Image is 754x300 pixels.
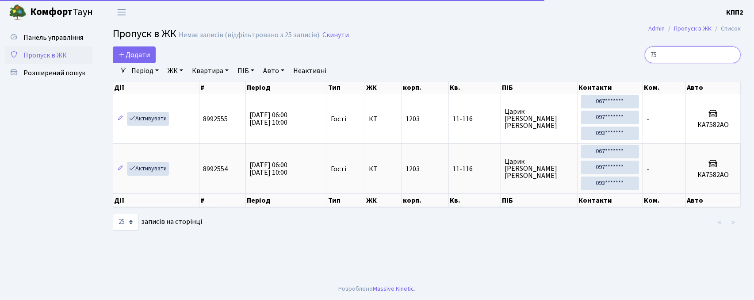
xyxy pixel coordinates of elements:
a: ЖК [164,63,187,78]
span: 1203 [406,164,420,174]
h5: КА7582АО [689,121,737,129]
a: Період [128,63,162,78]
li: Список [712,24,741,34]
span: КТ [369,115,398,123]
span: Царик [PERSON_NAME] [PERSON_NAME] [505,108,573,129]
a: Додати [113,46,156,63]
th: Авто [686,81,741,94]
th: Кв. [449,81,501,94]
a: ПІБ [234,63,258,78]
span: [DATE] 06:00 [DATE] 10:00 [249,110,287,127]
a: Квартира [188,63,232,78]
th: # [199,194,246,207]
nav: breadcrumb [635,19,754,38]
span: 8992554 [203,164,228,174]
a: Пропуск в ЖК [674,24,712,33]
a: Активувати [127,162,169,176]
a: Активувати [127,112,169,126]
span: Додати [119,50,150,60]
div: Розроблено . [339,284,416,294]
span: 8992555 [203,114,228,124]
span: Таун [30,5,93,20]
span: Гості [331,115,346,123]
th: # [199,81,246,94]
a: Пропуск в ЖК [4,46,93,64]
a: КПП2 [726,7,743,18]
th: Авто [686,194,741,207]
span: Гості [331,165,346,173]
th: Дії [113,81,199,94]
span: Розширений пошук [23,68,85,78]
th: Контакти [578,81,643,94]
div: Немає записів (відфільтровано з 25 записів). [179,31,321,39]
th: Тип [327,194,366,207]
th: ПІБ [501,194,577,207]
span: Панель управління [23,33,83,42]
th: корп. [402,81,449,94]
th: Період [246,81,327,94]
a: Неактивні [290,63,330,78]
th: Кв. [449,194,501,207]
th: ПІБ [501,81,577,94]
a: Авто [260,63,288,78]
th: корп. [402,194,449,207]
a: Скинути [322,31,349,39]
a: Massive Kinetic [373,284,414,293]
span: [DATE] 06:00 [DATE] 10:00 [249,160,287,177]
input: Пошук... [645,46,741,63]
th: ЖК [365,194,402,207]
span: 11-116 [452,115,497,123]
a: Панель управління [4,29,93,46]
label: записів на сторінці [113,214,202,231]
th: Дії [113,194,199,207]
th: Ком. [643,81,686,94]
th: Тип [327,81,366,94]
img: logo.png [9,4,27,21]
span: 1203 [406,114,420,124]
span: Пропуск в ЖК [23,50,67,60]
b: КПП2 [726,8,743,17]
span: Царик [PERSON_NAME] [PERSON_NAME] [505,158,573,179]
h5: КА7582АО [689,171,737,179]
span: - [647,114,649,124]
th: ЖК [365,81,402,94]
select: записів на сторінці [113,214,138,231]
span: Пропуск в ЖК [113,26,176,42]
th: Ком. [643,194,686,207]
span: 11-116 [452,165,497,173]
th: Контакти [578,194,643,207]
button: Переключити навігацію [111,5,133,19]
a: Розширений пошук [4,64,93,82]
span: - [647,164,649,174]
th: Період [246,194,327,207]
span: КТ [369,165,398,173]
a: Admin [648,24,665,33]
b: Комфорт [30,5,73,19]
